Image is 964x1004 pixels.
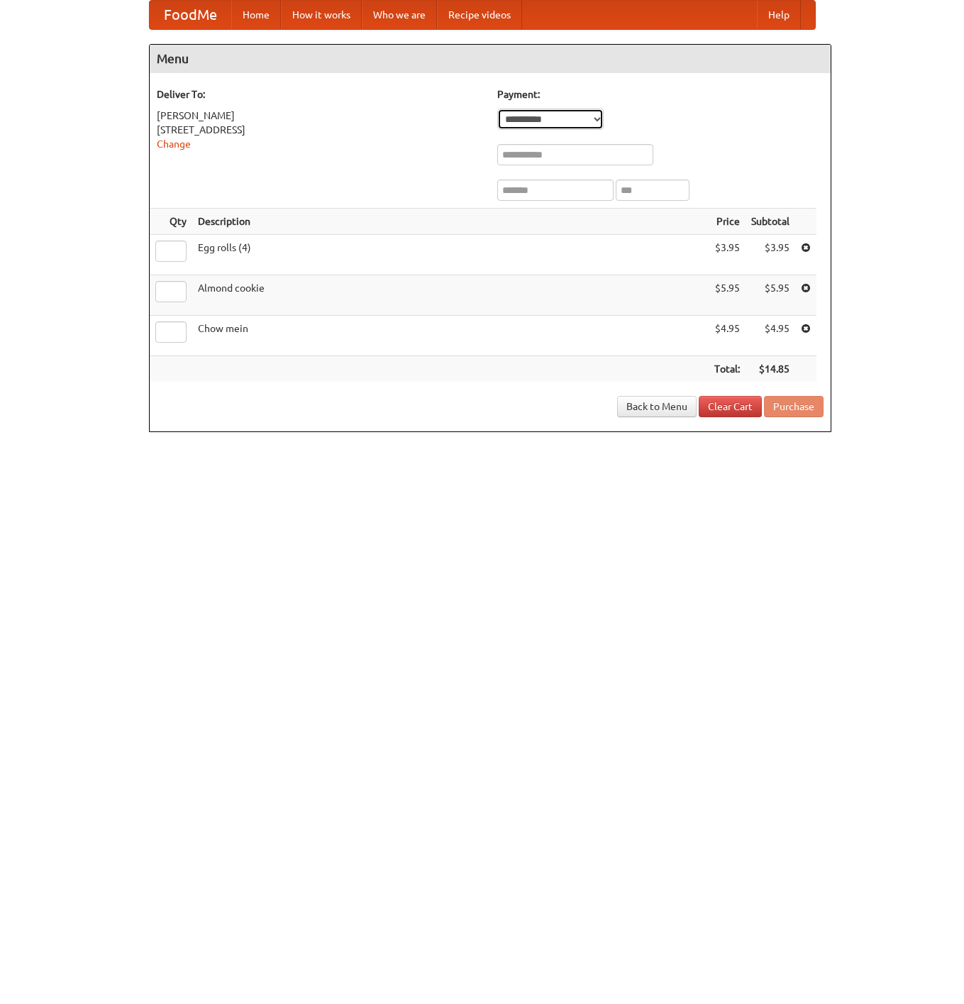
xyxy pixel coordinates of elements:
h5: Payment: [497,87,824,101]
th: Price [709,209,746,235]
th: Total: [709,356,746,382]
button: Purchase [764,396,824,417]
td: $4.95 [709,316,746,356]
div: [PERSON_NAME] [157,109,483,123]
a: FoodMe [150,1,231,29]
a: Who we are [362,1,437,29]
a: Change [157,138,191,150]
td: $3.95 [709,235,746,275]
th: Description [192,209,709,235]
a: Help [757,1,801,29]
td: Chow mein [192,316,709,356]
h4: Menu [150,45,831,73]
a: Home [231,1,281,29]
div: [STREET_ADDRESS] [157,123,483,137]
th: Subtotal [746,209,795,235]
h5: Deliver To: [157,87,483,101]
th: $14.85 [746,356,795,382]
a: Back to Menu [617,396,697,417]
a: Recipe videos [437,1,522,29]
a: How it works [281,1,362,29]
td: Almond cookie [192,275,709,316]
td: Egg rolls (4) [192,235,709,275]
td: $5.95 [709,275,746,316]
td: $5.95 [746,275,795,316]
td: $4.95 [746,316,795,356]
a: Clear Cart [699,396,762,417]
th: Qty [150,209,192,235]
td: $3.95 [746,235,795,275]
